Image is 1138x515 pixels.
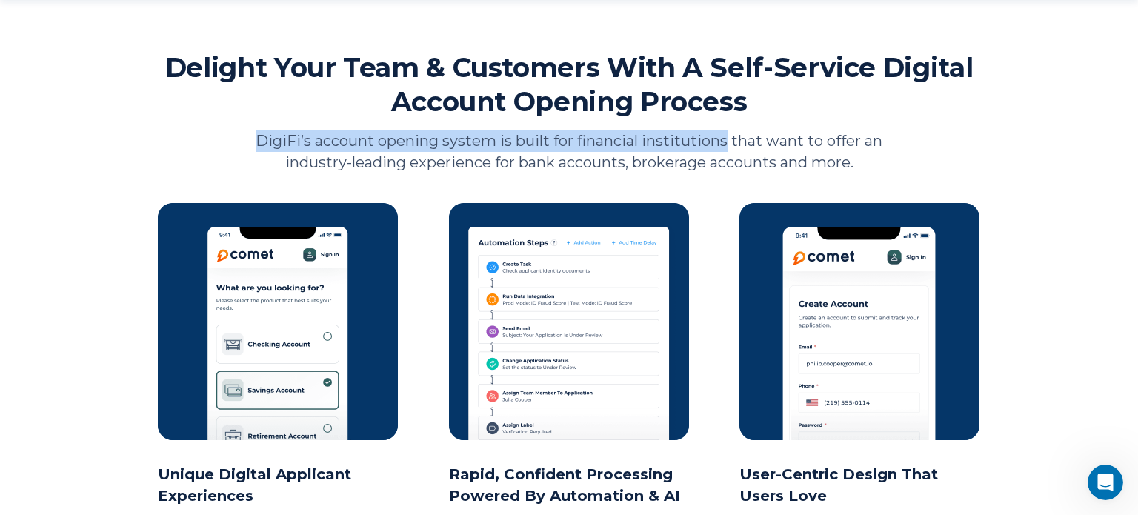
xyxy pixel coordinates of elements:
[449,464,690,507] h2: Rapid, Confident Processing Powered By Automation & AI
[158,464,399,507] h2: Unique Digital Applicant Experiences
[1088,465,1123,500] iframe: Intercom live chat
[247,130,891,173] p: DigiFi’s account opening system is built for financial institutions that want to offer an industr...
[739,464,980,507] h2: User-Centric Design That Users Love
[158,50,980,119] h2: Delight Your Team & Customers With A Self-Service Digital Account Opening Process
